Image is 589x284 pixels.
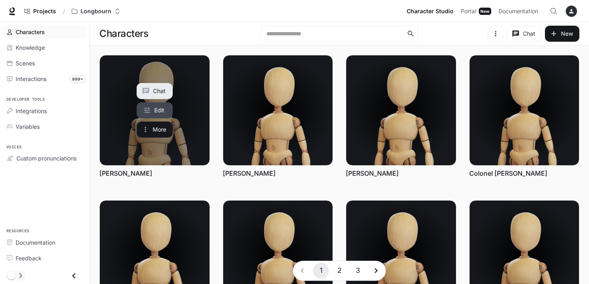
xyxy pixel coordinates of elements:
button: Go to page 3 [350,263,366,279]
button: Open workspace menu [68,3,124,19]
button: Open Command Menu [546,3,562,19]
a: [PERSON_NAME] [223,169,276,178]
a: Colonel [PERSON_NAME] [469,169,547,178]
a: Documentation [3,235,86,250]
span: Feedback [16,254,42,262]
a: Knowledge [3,41,86,55]
span: Projects [33,8,56,15]
a: Scenes [3,56,86,70]
a: Documentation [495,3,544,19]
img: Colonel Fitzwilliam [470,55,579,165]
span: Documentation [16,238,55,247]
nav: pagination navigation [293,261,386,281]
p: Longbourn [81,8,111,15]
a: Integrations [3,104,86,118]
button: Close drawer [65,268,83,284]
a: Edit Caroline Bingley [137,102,173,118]
span: Interactions [16,75,46,83]
a: Go to projects [21,3,60,19]
span: Scenes [16,59,35,67]
a: Feedback [3,251,86,265]
button: Chat [507,26,542,42]
a: [PERSON_NAME] [99,169,152,178]
button: Go to next page [368,263,384,279]
button: New [545,26,579,42]
span: 999+ [69,75,86,83]
span: Integrations [16,107,47,115]
span: Portal [461,6,476,16]
span: Custom pronunciations [16,154,77,162]
a: Variables [3,120,86,134]
div: New [479,8,491,15]
h1: Characters [99,26,148,42]
img: Charles Bingley [223,55,333,165]
a: Character Studio [403,3,457,19]
button: More actions [137,122,173,138]
button: Go to page 2 [331,263,347,279]
div: / [60,7,68,16]
a: Interactions [3,72,86,86]
a: PortalNew [458,3,494,19]
span: Knowledge [16,43,45,52]
span: Characters [16,28,45,36]
span: Dark mode toggle [7,271,15,280]
button: page 1 [313,263,329,279]
a: Caroline Bingley [100,55,210,165]
a: [PERSON_NAME] [346,169,399,178]
a: Characters [3,25,86,39]
span: Character Studio [407,6,454,16]
img: Charlotte Lucas [346,55,456,165]
button: Chat with Caroline Bingley [137,83,173,99]
span: Documentation [498,6,538,16]
a: Custom pronunciations [3,151,86,165]
span: Variables [16,122,40,131]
